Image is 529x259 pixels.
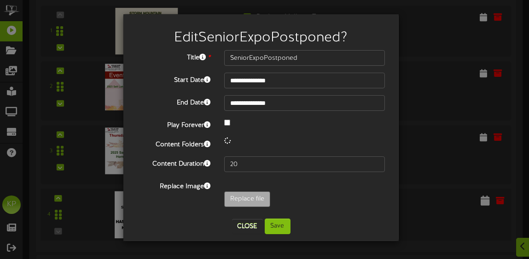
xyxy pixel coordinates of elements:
[265,219,291,234] button: Save
[130,118,217,130] label: Play Forever
[130,156,217,169] label: Content Duration
[130,179,217,191] label: Replace Image
[130,95,217,108] label: End Date
[130,73,217,85] label: Start Date
[130,50,217,63] label: Title
[224,50,385,66] input: Title
[137,30,385,46] h2: Edit SeniorExpoPostponed ?
[130,137,217,150] label: Content Folders
[232,219,263,234] button: Close
[224,156,385,172] input: 15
